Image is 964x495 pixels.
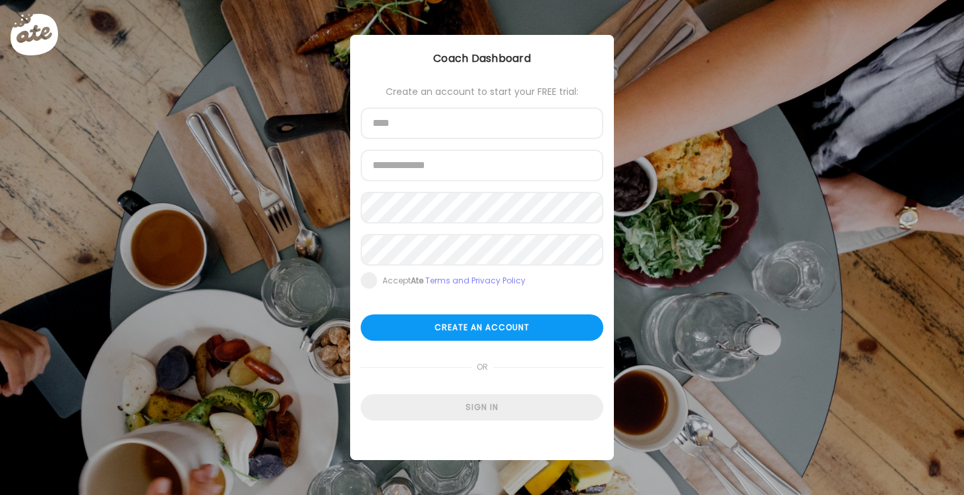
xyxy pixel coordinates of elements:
div: Coach Dashboard [350,51,614,67]
div: Create an account to start your FREE trial: [361,86,603,97]
a: Terms and Privacy Policy [425,275,526,286]
span: or [471,354,493,380]
div: Create an account [361,314,603,341]
div: Accept [382,276,526,286]
b: Ate [411,275,423,286]
div: Sign in [361,394,603,421]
